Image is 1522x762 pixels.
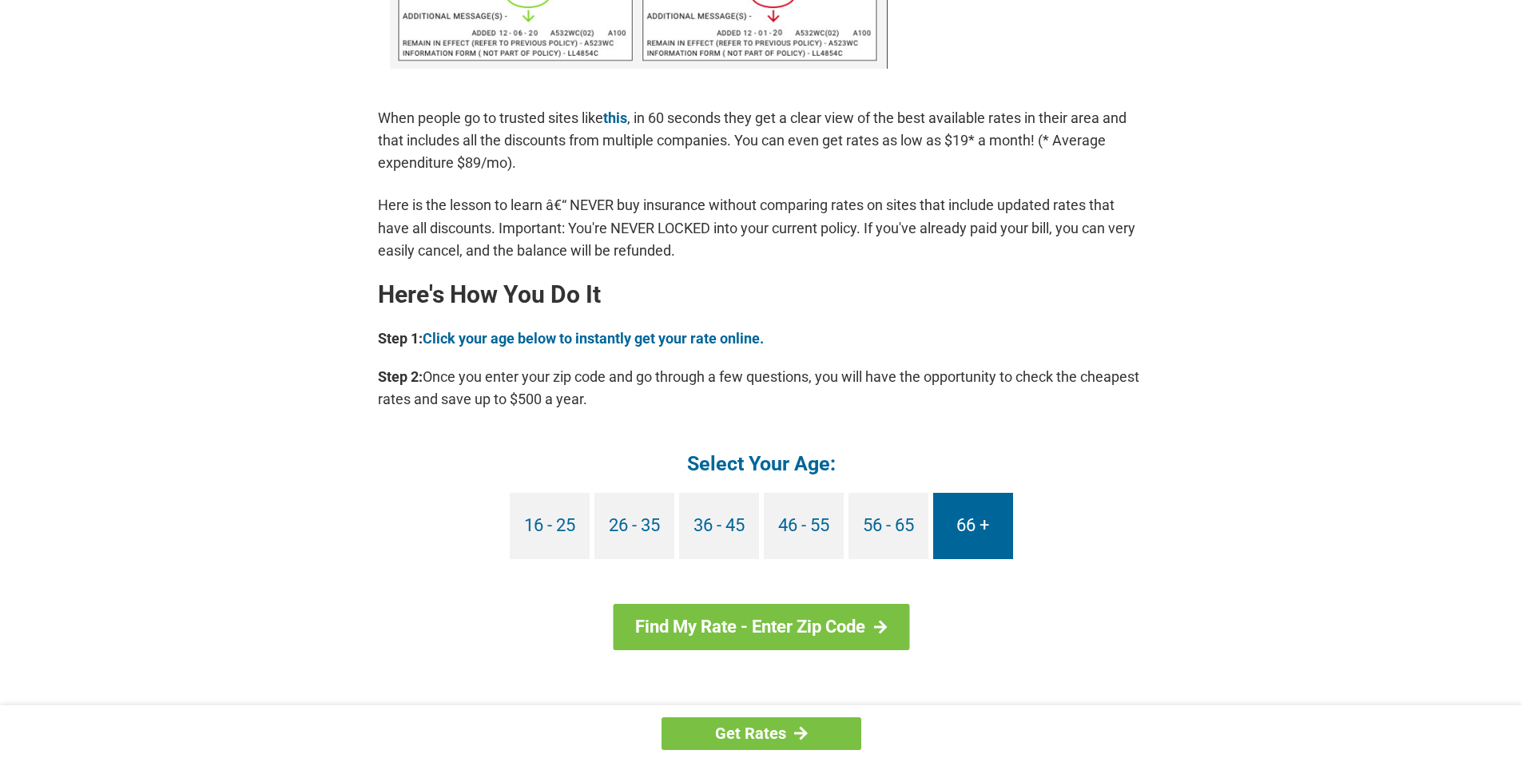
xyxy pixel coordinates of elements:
a: this [603,109,627,126]
a: Find My Rate - Enter Zip Code [613,604,909,650]
a: Get Rates [662,717,861,750]
p: Here is the lesson to learn â€“ NEVER buy insurance without comparing rates on sites that include... [378,194,1145,261]
a: 56 - 65 [848,493,928,559]
a: 46 - 55 [764,493,844,559]
p: When people go to trusted sites like , in 60 seconds they get a clear view of the best available ... [378,107,1145,174]
a: 26 - 35 [594,493,674,559]
b: Step 2: [378,368,423,385]
b: Step 1: [378,330,423,347]
h4: Select Your Age: [378,450,1145,477]
p: Once you enter your zip code and go through a few questions, you will have the opportunity to che... [378,366,1145,411]
a: 16 - 25 [510,493,590,559]
a: 66 + [933,493,1013,559]
a: Click your age below to instantly get your rate online. [423,330,764,347]
h2: Here's How You Do It [378,282,1145,308]
a: 36 - 45 [679,493,759,559]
